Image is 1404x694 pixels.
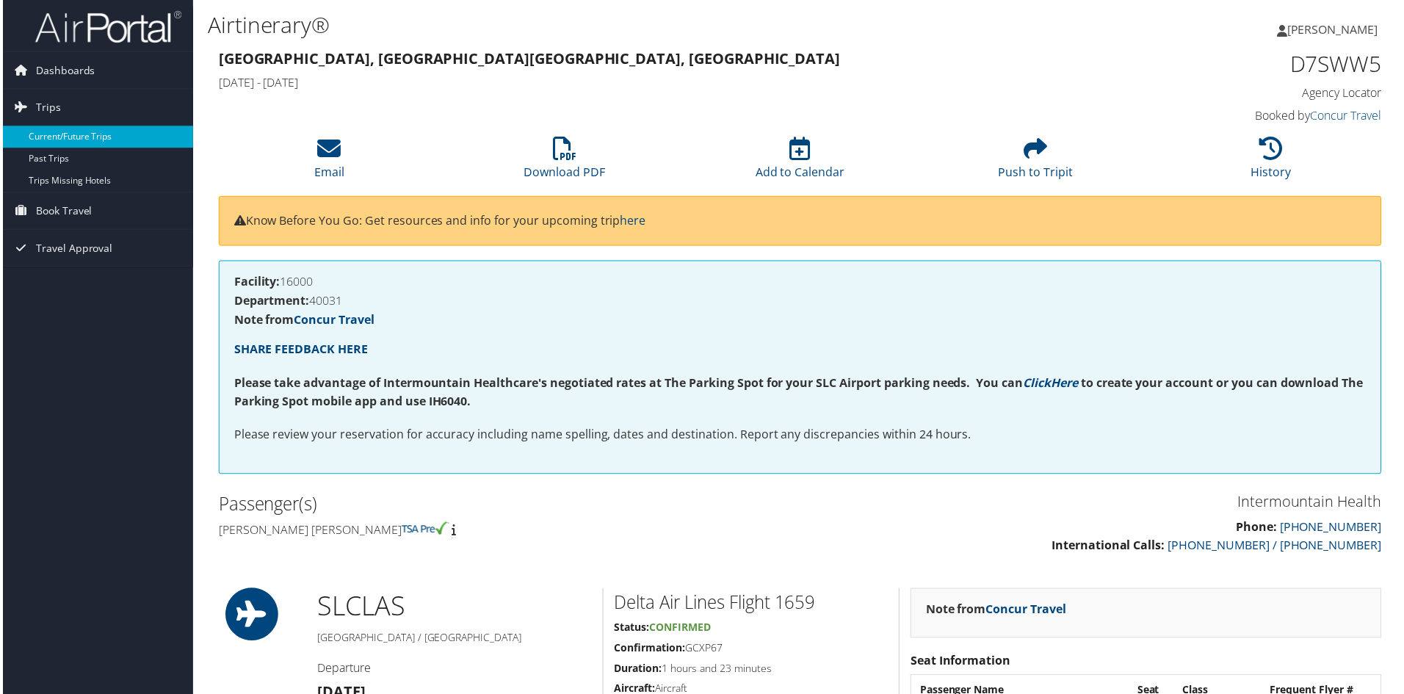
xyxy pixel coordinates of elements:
h5: 1 hours and 23 minutes [614,664,889,679]
a: Concur Travel [987,604,1068,620]
h4: Booked by [1109,108,1384,124]
strong: Phone: [1238,521,1279,537]
strong: Duration: [614,664,662,678]
h4: 40031 [232,296,1369,308]
a: [PHONE_NUMBER] [1282,521,1384,537]
p: Know Before You Go: Get resources and info for your upcoming trip [232,212,1369,231]
strong: Seat Information [911,655,1012,671]
span: Dashboards [33,52,93,89]
span: Book Travel [33,193,90,230]
a: Add to Calendar [756,145,845,181]
a: History [1253,145,1294,181]
span: Confirmed [649,623,711,637]
a: Download PDF [524,145,605,181]
strong: Department: [232,294,308,310]
h1: D7SWW5 [1109,48,1384,79]
h4: Agency Locator [1109,85,1384,101]
h4: Departure [316,662,591,679]
h4: 16000 [232,277,1369,289]
a: [PHONE_NUMBER] / [PHONE_NUMBER] [1170,539,1384,555]
strong: Note from [232,313,373,329]
a: here [620,213,645,229]
p: Please review your reservation for accuracy including name spelling, dates and destination. Repor... [232,427,1369,447]
strong: Status: [614,623,649,637]
h3: Intermountain Health [811,494,1384,514]
h4: [DATE] - [DATE] [217,75,1087,91]
span: Trips [33,90,58,126]
img: tsa-precheck.png [400,524,448,537]
a: Push to Tripit [999,145,1074,181]
strong: Note from [927,604,1068,620]
img: airportal-logo.png [32,10,179,44]
h5: [GEOGRAPHIC_DATA] / [GEOGRAPHIC_DATA] [316,633,591,648]
strong: Confirmation: [614,643,685,657]
h4: [PERSON_NAME] [PERSON_NAME] [217,524,789,540]
a: Concur Travel [292,313,373,329]
span: [PERSON_NAME] [1289,21,1381,37]
a: Here [1052,376,1079,392]
a: Click [1024,376,1052,392]
h2: Passenger(s) [217,494,789,518]
strong: Please take advantage of Intermountain Healthcare's negotiated rates at The Parking Spot for your... [232,376,1024,392]
a: [PERSON_NAME] [1279,7,1395,51]
h5: GCXP67 [614,643,889,658]
a: SHARE FEEDBACK HERE [232,342,366,358]
h1: Airtinerary® [206,10,999,40]
strong: Facility: [232,275,278,291]
span: Travel Approval [33,231,110,267]
strong: International Calls: [1053,539,1167,555]
h2: Delta Air Lines Flight 1659 [614,593,889,618]
strong: [GEOGRAPHIC_DATA], [GEOGRAPHIC_DATA] [GEOGRAPHIC_DATA], [GEOGRAPHIC_DATA] [217,48,841,68]
a: Concur Travel [1313,108,1384,124]
h1: SLC LAS [316,590,591,627]
a: Email [313,145,343,181]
